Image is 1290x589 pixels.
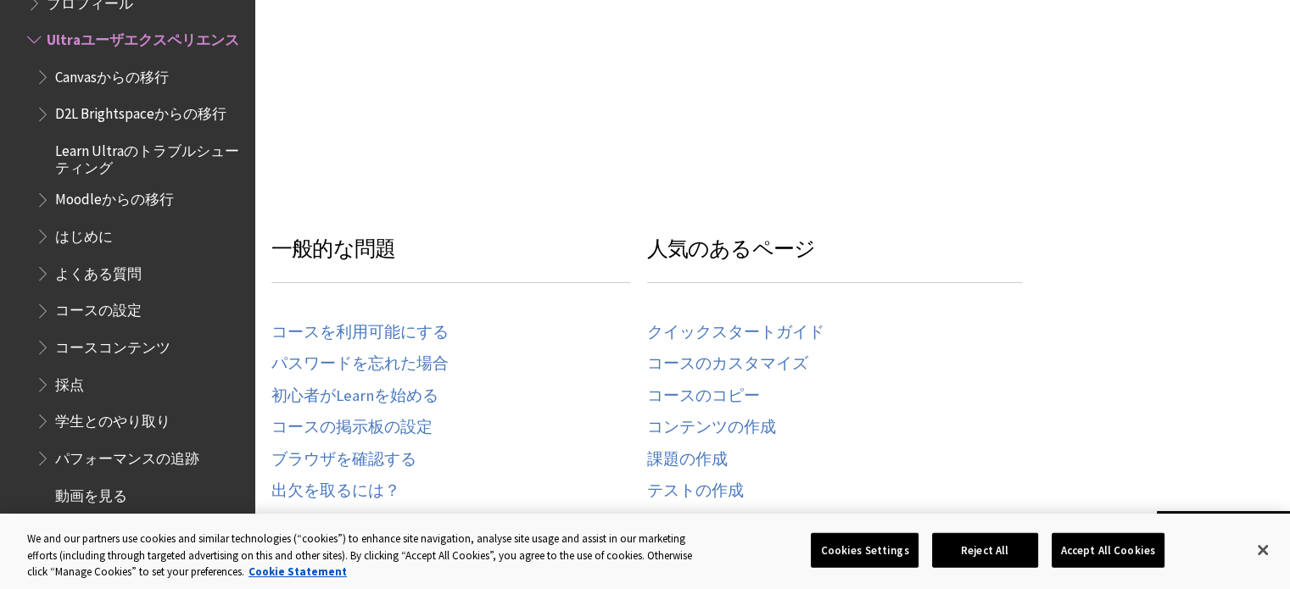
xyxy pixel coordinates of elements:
a: パスワードを忘れた場合 [271,354,449,374]
span: Learn Ultraのトラブルシューティング [55,136,243,176]
span: コースの設定 [55,297,142,320]
a: コースを利用可能にする [271,323,449,342]
span: コースコンテンツ [55,333,170,356]
a: ブラウザを確認する [271,450,416,470]
span: よくある質問 [55,259,142,282]
a: コースのコピー [647,386,760,406]
span: 採点 [55,370,84,393]
span: 動画を見る [55,481,127,504]
a: テストの作成 [647,481,744,501]
h3: 人気のあるページ [647,233,1023,283]
span: Moodleからの移行 [55,186,174,208]
button: Reject All [932,532,1038,568]
a: コースの掲示板の設定 [271,418,433,437]
span: Ultraユーザエクスペリエンス [47,25,239,48]
a: クイックスタートガイド [647,323,824,342]
a: 出欠を取るには？ [271,481,400,501]
a: 初心者がLearnを始める [271,386,438,406]
button: Cookies Settings [811,532,918,568]
span: D2L Brightspaceからの移行 [55,100,226,123]
a: コースのカスタマイズ [647,354,808,374]
a: 課題の作成 [647,450,728,470]
a: More information about your privacy, opens in a new tab [249,564,347,579]
div: We and our partners use cookies and similar technologies (“cookies”) to enhance site navigation, ... [27,531,710,581]
span: 学生とのやり取り [55,407,170,430]
span: Canvasからの移行 [55,63,169,86]
span: パフォーマンスの追跡 [55,444,199,467]
span: はじめに [55,222,113,245]
h3: 一般的な問題 [271,233,630,283]
button: Accept All Cookies [1052,532,1164,568]
a: トップに戻る [1157,511,1290,542]
a: コンテンツの作成 [647,418,776,437]
button: Close [1244,531,1282,569]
